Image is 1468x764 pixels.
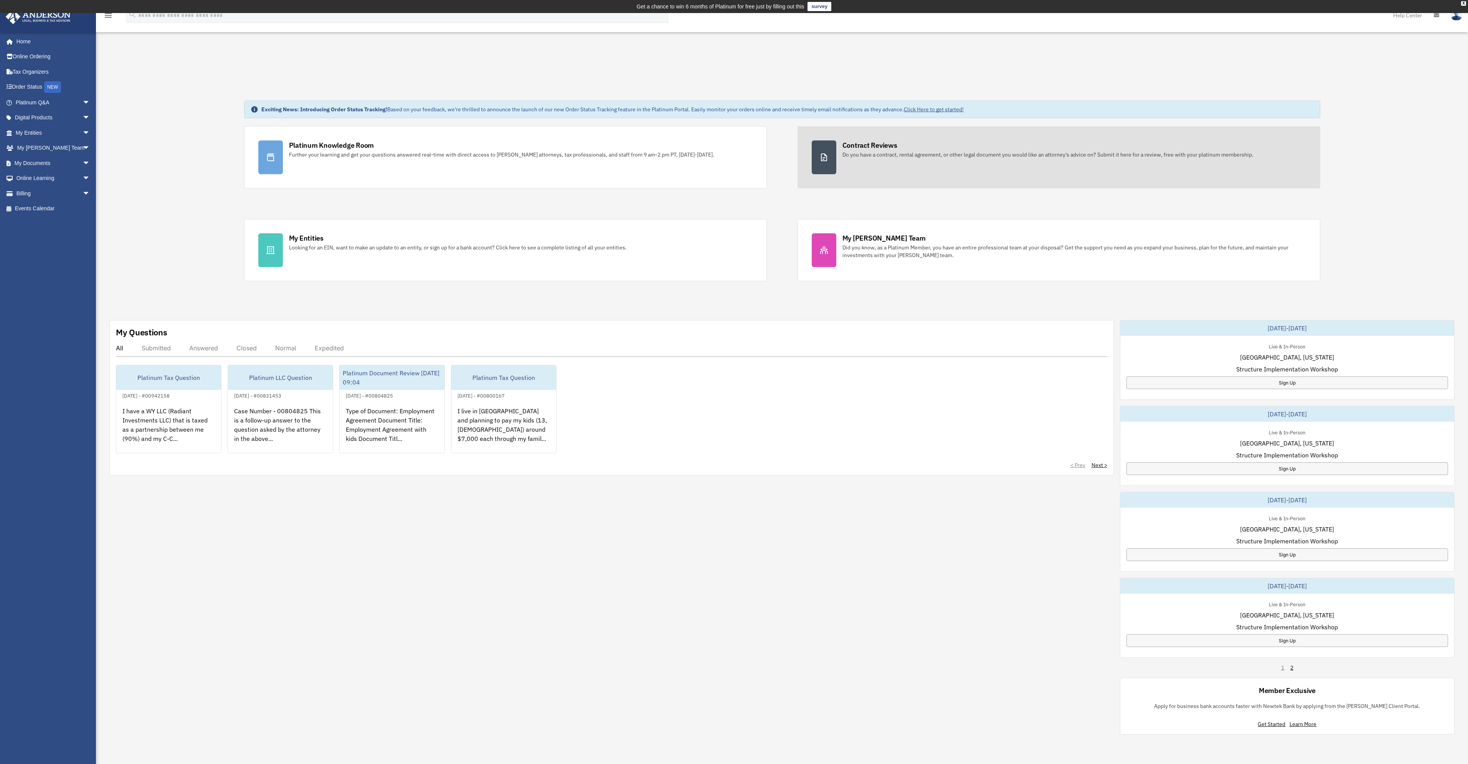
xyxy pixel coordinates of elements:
a: Billingarrow_drop_down [5,186,102,201]
a: Platinum Tax Question[DATE] - #00800167I live in [GEOGRAPHIC_DATA] and planning to pay my kids (1... [451,365,556,453]
span: arrow_drop_down [83,140,98,156]
div: Platinum Tax Question [116,365,221,390]
div: close [1461,1,1466,6]
strong: Exciting News: Introducing Order Status Tracking! [261,106,387,113]
a: Platinum Q&Aarrow_drop_down [5,95,102,110]
span: arrow_drop_down [83,95,98,111]
div: [DATE] - #00942158 [116,391,176,399]
a: Online Ordering [5,49,102,64]
span: Structure Implementation Workshop [1236,365,1338,374]
div: Live & In-Person [1263,342,1311,350]
div: NEW [44,81,61,93]
a: My Documentsarrow_drop_down [5,155,102,171]
div: I have a WY LLC (Radiant Investments LLC) that is taxed as a partnership between me (90%) and my ... [116,400,221,460]
a: Sign Up [1126,548,1448,561]
a: Next > [1092,461,1107,469]
a: Tax Organizers [5,64,102,79]
a: Platinum Knowledge Room Further your learning and get your questions answered real-time with dire... [244,126,767,188]
a: 2 [1290,664,1293,672]
a: menu [104,13,113,20]
a: Platinum Tax Question[DATE] - #00942158I have a WY LLC (Radiant Investments LLC) that is taxed as... [116,365,221,453]
div: Normal [275,344,296,352]
a: My Entitiesarrow_drop_down [5,125,102,140]
div: [DATE]-[DATE] [1120,578,1454,594]
div: [DATE] - #00804825 [340,391,399,399]
p: Apply for business bank accounts faster with Newtek Bank by applying from the [PERSON_NAME] Clien... [1154,701,1420,711]
div: Platinum Tax Question [451,365,556,390]
div: Case Number - 00804825 This is a follow-up answer to the question asked by the attorney in the ab... [228,400,333,460]
div: Do you have a contract, rental agreement, or other legal document you would like an attorney's ad... [842,151,1253,158]
a: My [PERSON_NAME] Team Did you know, as a Platinum Member, you have an entire professional team at... [798,219,1320,281]
a: Order StatusNEW [5,79,102,95]
div: Looking for an EIN, want to make an update to an entity, or sign up for a bank account? Click her... [289,244,627,251]
div: Member Exclusive [1259,686,1316,695]
div: Did you know, as a Platinum Member, you have an entire professional team at your disposal? Get th... [842,244,1306,259]
span: [GEOGRAPHIC_DATA], [US_STATE] [1240,439,1334,448]
a: Digital Productsarrow_drop_down [5,110,102,125]
div: My Questions [116,327,167,338]
span: Structure Implementation Workshop [1236,536,1338,546]
span: arrow_drop_down [83,171,98,186]
div: Based on your feedback, we're thrilled to announce the launch of our new Order Status Tracking fe... [261,106,964,113]
div: [DATE] - #00831453 [228,391,287,399]
div: Submitted [142,344,171,352]
span: arrow_drop_down [83,186,98,201]
div: Platinum Knowledge Room [289,140,374,150]
div: Closed [236,344,257,352]
div: [DATE] - #00800167 [451,391,511,399]
div: Type of Document: Employment Agreement Document Title: Employment Agreement with kids Document Ti... [340,400,444,460]
a: Platinum Document Review [DATE] 09:04[DATE] - #00804825Type of Document: Employment Agreement Doc... [339,365,445,453]
div: Live & In-Person [1263,600,1311,608]
a: Sign Up [1126,634,1448,647]
a: survey [807,2,831,11]
a: My Entities Looking for an EIN, want to make an update to an entity, or sign up for a bank accoun... [244,219,767,281]
div: [DATE]-[DATE] [1120,320,1454,336]
span: arrow_drop_down [83,125,98,141]
a: Platinum LLC Question[DATE] - #00831453Case Number - 00804825 This is a follow-up answer to the q... [228,365,333,453]
div: I live in [GEOGRAPHIC_DATA] and planning to pay my kids (13,[DEMOGRAPHIC_DATA]) around $7,000 eac... [451,400,556,460]
a: Sign Up [1126,462,1448,475]
a: My [PERSON_NAME] Teamarrow_drop_down [5,140,102,156]
span: arrow_drop_down [83,155,98,171]
div: My Entities [289,233,324,243]
div: Live & In-Person [1263,428,1311,436]
div: Further your learning and get your questions answered real-time with direct access to [PERSON_NAM... [289,151,714,158]
div: [DATE]-[DATE] [1120,406,1454,422]
div: Answered [189,344,218,352]
a: Get Started [1258,721,1288,728]
a: Click Here to get started! [904,106,964,113]
i: menu [104,11,113,20]
div: Live & In-Person [1263,514,1311,522]
a: Contract Reviews Do you have a contract, rental agreement, or other legal document you would like... [798,126,1320,188]
a: Sign Up [1126,376,1448,389]
span: Structure Implementation Workshop [1236,622,1338,632]
a: Home [5,34,98,49]
div: Contract Reviews [842,140,897,150]
div: Platinum Document Review [DATE] 09:04 [340,365,444,390]
span: [GEOGRAPHIC_DATA], [US_STATE] [1240,525,1334,534]
a: Learn More [1290,721,1316,728]
div: Expedited [315,344,344,352]
span: Structure Implementation Workshop [1236,450,1338,460]
div: My [PERSON_NAME] Team [842,233,926,243]
img: User Pic [1451,10,1462,21]
div: All [116,344,123,352]
i: search [128,10,137,19]
span: arrow_drop_down [83,110,98,126]
span: [GEOGRAPHIC_DATA], [US_STATE] [1240,353,1334,362]
div: Platinum LLC Question [228,365,333,390]
span: [GEOGRAPHIC_DATA], [US_STATE] [1240,611,1334,620]
div: [DATE]-[DATE] [1120,492,1454,508]
a: Online Learningarrow_drop_down [5,171,102,186]
a: Events Calendar [5,201,102,216]
img: Anderson Advisors Platinum Portal [3,9,73,24]
div: Get a chance to win 6 months of Platinum for free just by filling out this [637,2,804,11]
